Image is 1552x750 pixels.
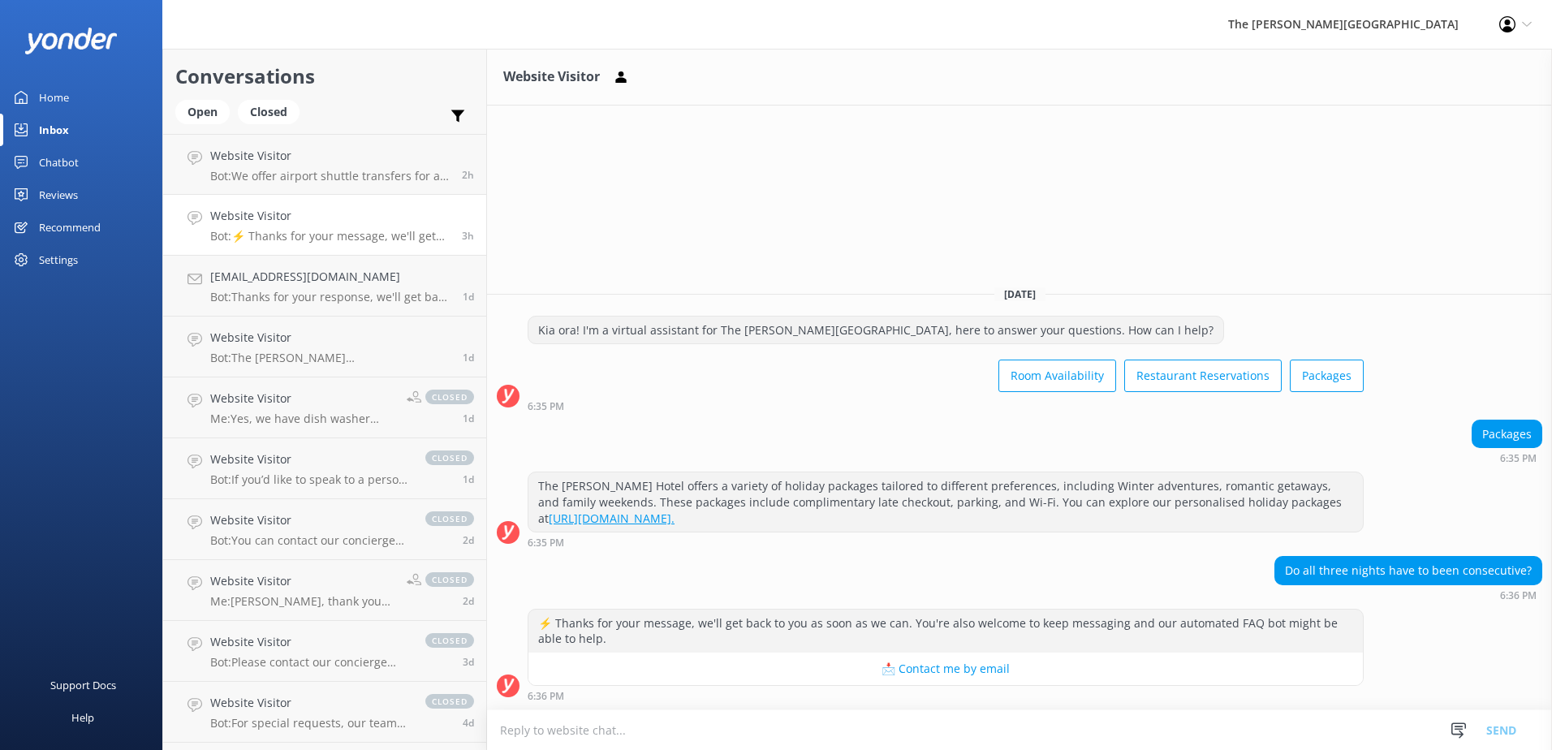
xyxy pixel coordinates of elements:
a: Website VisitorMe:Yes, we have dish washer detergent for our guestsclosed1d [163,377,486,438]
h4: Website Visitor [210,572,394,590]
div: Reviews [39,179,78,211]
a: [URL][DOMAIN_NAME]. [549,511,675,526]
h4: Website Visitor [210,511,409,529]
h3: Website Visitor [503,67,600,88]
p: Bot: The [PERSON_NAME][GEOGRAPHIC_DATA] offers stunning wedding event facilities and exclusive He... [210,351,451,365]
span: Sep 27 2025 11:00pm (UTC +13:00) Pacific/Auckland [463,472,474,486]
p: Bot: Please contact our concierge team to arrange airport shuttle transfers. You can reach them a... [210,655,409,670]
p: Me: Yes, we have dish washer detergent for our guests [210,412,394,426]
button: Restaurant Reservations [1124,360,1282,392]
span: Sep 25 2025 11:43pm (UTC +13:00) Pacific/Auckland [463,655,474,669]
span: closed [425,633,474,648]
span: Sep 25 2025 08:10pm (UTC +13:00) Pacific/Auckland [463,716,474,730]
a: [EMAIL_ADDRESS][DOMAIN_NAME]Bot:Thanks for your response, we'll get back to you as soon as we can... [163,256,486,317]
span: Sep 28 2025 07:35am (UTC +13:00) Pacific/Auckland [463,412,474,425]
a: Website VisitorBot:If you’d like to speak to a person on the The [PERSON_NAME] team, please call ... [163,438,486,499]
p: Bot: Thanks for your response, we'll get back to you as soon as we can during opening hours. [210,290,451,304]
div: Open [175,100,230,124]
div: ⚡ Thanks for your message, we'll get back to you as soon as we can. You're also welcome to keep m... [528,610,1363,653]
h4: Website Visitor [210,207,450,225]
div: Recommend [39,211,101,244]
h4: [EMAIL_ADDRESS][DOMAIN_NAME] [210,268,451,286]
span: Sep 29 2025 07:43pm (UTC +13:00) Pacific/Auckland [462,168,474,182]
div: Packages [1472,420,1541,448]
div: Home [39,81,69,114]
h4: Website Visitor [210,390,394,407]
div: Support Docs [50,669,116,701]
p: Bot: You can contact our concierge service for assistance with reservations, activities, or speci... [210,533,409,548]
div: Sep 29 2025 06:36pm (UTC +13:00) Pacific/Auckland [1274,589,1542,601]
p: Bot: ⚡ Thanks for your message, we'll get back to you as soon as we can. You're also welcome to k... [210,229,450,244]
div: Chatbot [39,146,79,179]
h4: Website Visitor [210,633,409,651]
div: The [PERSON_NAME] Hotel offers a variety of holiday packages tailored to different preferences, i... [528,472,1363,532]
div: Sep 29 2025 06:36pm (UTC +13:00) Pacific/Auckland [528,690,1364,701]
a: Open [175,102,238,120]
h4: Website Visitor [210,329,451,347]
div: Settings [39,244,78,276]
div: Sep 29 2025 06:35pm (UTC +13:00) Pacific/Auckland [528,400,1364,412]
p: Me: [PERSON_NAME], thank you for reaching out to [GEOGRAPHIC_DATA]. We can send it to you via ema... [210,594,394,609]
strong: 6:35 PM [528,402,564,412]
span: closed [425,511,474,526]
span: Sep 27 2025 11:39am (UTC +13:00) Pacific/Auckland [463,533,474,547]
strong: 6:36 PM [528,692,564,701]
a: Website VisitorBot:⚡ Thanks for your message, we'll get back to you as soon as we can. You're als... [163,195,486,256]
p: Bot: We offer airport shuttle transfers for an additional charge. Please contact our concierge te... [210,169,450,183]
a: Website VisitorBot:Please contact our concierge team to arrange airport shuttle transfers. You ca... [163,621,486,682]
div: Do all three nights have to been consecutive? [1275,557,1541,584]
a: Website VisitorBot:You can contact our concierge service for assistance with reservations, activi... [163,499,486,560]
a: Website VisitorMe:[PERSON_NAME], thank you for reaching out to [GEOGRAPHIC_DATA]. We can send it ... [163,560,486,621]
img: yonder-white-logo.png [24,28,118,54]
span: Sep 29 2025 06:36pm (UTC +13:00) Pacific/Auckland [462,229,474,243]
span: closed [425,390,474,404]
strong: 6:35 PM [1500,454,1537,463]
p: Bot: If you’d like to speak to a person on the The [PERSON_NAME] team, please call [PHONE_NUMBER]... [210,472,409,487]
span: closed [425,694,474,709]
div: Sep 29 2025 06:35pm (UTC +13:00) Pacific/Auckland [1472,452,1542,463]
span: Sep 28 2025 09:34pm (UTC +13:00) Pacific/Auckland [463,290,474,304]
button: 📩 Contact me by email [528,653,1363,685]
span: closed [425,450,474,465]
span: [DATE] [994,287,1045,301]
h4: Website Visitor [210,450,409,468]
span: Sep 26 2025 10:42pm (UTC +13:00) Pacific/Auckland [463,594,474,608]
span: closed [425,572,474,587]
a: Website VisitorBot:The [PERSON_NAME][GEOGRAPHIC_DATA] offers stunning wedding event facilities an... [163,317,486,377]
h2: Conversations [175,61,474,92]
p: Bot: For special requests, our team would love to help create a memorable experience. Please cont... [210,716,409,731]
button: Packages [1290,360,1364,392]
div: Sep 29 2025 06:35pm (UTC +13:00) Pacific/Auckland [528,537,1364,548]
button: Room Availability [998,360,1116,392]
div: Kia ora! I'm a virtual assistant for The [PERSON_NAME][GEOGRAPHIC_DATA], here to answer your ques... [528,317,1223,344]
strong: 6:36 PM [1500,591,1537,601]
div: Inbox [39,114,69,146]
div: Help [71,701,94,734]
h4: Website Visitor [210,147,450,165]
a: Website VisitorBot:For special requests, our team would love to help create a memorable experienc... [163,682,486,743]
a: Website VisitorBot:We offer airport shuttle transfers for an additional charge. Please contact ou... [163,134,486,195]
h4: Website Visitor [210,694,409,712]
div: Closed [238,100,300,124]
a: Closed [238,102,308,120]
strong: 6:35 PM [528,538,564,548]
span: Sep 28 2025 05:24pm (UTC +13:00) Pacific/Auckland [463,351,474,364]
